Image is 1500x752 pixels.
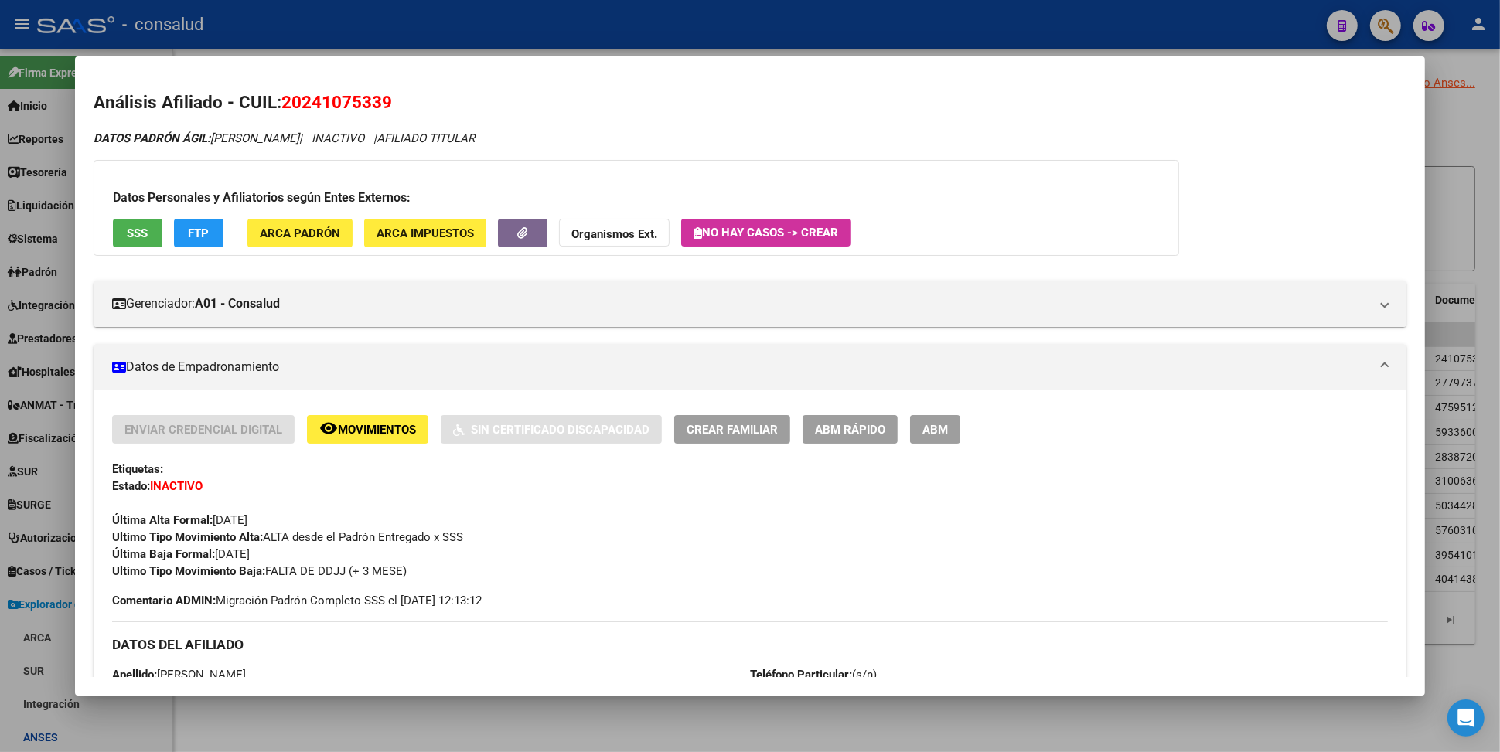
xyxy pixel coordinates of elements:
[94,131,210,145] strong: DATOS PADRÓN ÁGIL:
[112,530,263,544] strong: Ultimo Tipo Movimiento Alta:
[128,226,148,240] span: SSS
[94,131,299,145] span: [PERSON_NAME]
[150,479,203,493] strong: INACTIVO
[94,344,1406,390] mat-expansion-panel-header: Datos de Empadronamiento
[922,423,948,437] span: ABM
[559,219,670,247] button: Organismos Ext.
[319,419,338,437] mat-icon: remove_red_eye
[174,219,223,247] button: FTP
[113,219,162,247] button: SSS
[94,90,1406,116] h2: Análisis Afiliado - CUIL:
[112,294,1369,313] mat-panel-title: Gerenciador:
[112,462,163,476] strong: Etiquetas:
[112,358,1369,376] mat-panel-title: Datos de Empadronamiento
[364,219,486,247] button: ARCA Impuestos
[112,513,213,527] strong: Última Alta Formal:
[94,131,475,145] i: | INACTIVO |
[815,423,885,437] span: ABM Rápido
[112,592,482,609] span: Migración Padrón Completo SSS el [DATE] 12:13:12
[112,547,250,561] span: [DATE]
[1447,699,1485,737] div: Open Intercom Messenger
[338,423,416,437] span: Movimientos
[377,226,474,240] span: ARCA Impuestos
[247,219,353,247] button: ARCA Padrón
[112,415,295,444] button: Enviar Credencial Digital
[571,227,657,241] strong: Organismos Ext.
[750,668,852,682] strong: Teléfono Particular:
[112,513,247,527] span: [DATE]
[260,226,340,240] span: ARCA Padrón
[694,226,838,240] span: No hay casos -> Crear
[377,131,475,145] span: AFILIADO TITULAR
[112,479,150,493] strong: Estado:
[112,564,265,578] strong: Ultimo Tipo Movimiento Baja:
[113,189,1160,207] h3: Datos Personales y Afiliatorios según Entes Externos:
[674,415,790,444] button: Crear Familiar
[195,294,280,313] strong: A01 - Consalud
[94,281,1406,327] mat-expansion-panel-header: Gerenciador:A01 - Consalud
[112,668,157,682] strong: Apellido:
[307,415,428,444] button: Movimientos
[112,636,1388,653] h3: DATOS DEL AFILIADO
[112,564,407,578] span: FALTA DE DDJJ (+ 3 MESE)
[687,423,778,437] span: Crear Familiar
[910,415,960,444] button: ABM
[441,415,662,444] button: Sin Certificado Discapacidad
[112,594,216,607] strong: Comentario ADMIN:
[124,423,282,437] span: Enviar Credencial Digital
[681,219,851,247] button: No hay casos -> Crear
[803,415,898,444] button: ABM Rápido
[112,530,463,544] span: ALTA desde el Padrón Entregado x SSS
[471,423,649,437] span: Sin Certificado Discapacidad
[281,92,392,112] span: 20241075339
[112,668,246,682] span: [PERSON_NAME]
[112,547,215,561] strong: Última Baja Formal:
[750,668,877,682] span: (s/n)
[189,226,210,240] span: FTP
